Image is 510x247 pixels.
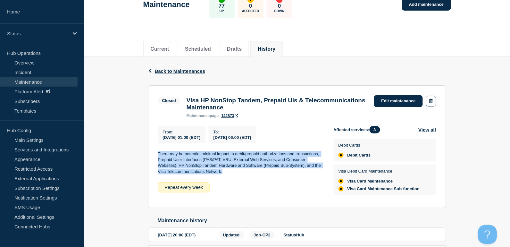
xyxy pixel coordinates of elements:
[187,114,219,118] p: page
[158,182,210,192] div: Repeat every week
[419,126,436,133] button: View all
[187,114,210,118] span: maintenance
[339,169,420,174] p: Visa Debit Card Maintenance
[339,153,344,158] div: affected
[339,179,344,184] div: affected
[220,9,224,13] p: Up
[163,135,201,140] span: [DATE] 01:00 (EDT)
[148,68,205,74] button: Back to Maintenances
[339,143,371,148] p: Debit Cards
[347,186,420,192] span: Visa Card Maintenance Sub-function
[219,3,225,9] p: 77
[158,231,217,239] div: [DATE] 20:00 (EDT)
[163,130,201,134] p: From :
[213,130,251,134] p: To :
[278,3,281,9] p: 0
[187,97,368,111] h3: Visa HP NonStop Tandem, Prepaid UIs & Telecommunications Maintenance
[249,3,252,9] p: 0
[158,97,180,104] span: Closed
[374,95,423,107] a: Edit maintenance
[158,151,323,175] p: There may be potential minimal impact to debit/prepaid authorizations and transactions, Prepaid U...
[222,114,238,118] a: 142873
[158,218,446,224] h2: Maintenance history
[151,46,169,52] button: Current
[347,179,393,184] span: Visa Card Maintenance
[227,46,242,52] button: Drafts
[339,186,344,192] div: affected
[185,46,211,52] button: Scheduled
[7,31,69,36] p: Status
[274,9,285,13] p: Down
[219,231,244,239] span: Updated
[250,231,275,239] span: Job-CP2
[347,153,371,158] span: Debit Cards
[334,126,383,133] span: Affected services:
[370,126,380,133] span: 3
[242,9,259,13] p: Affected
[155,68,205,74] span: Back to Maintenances
[258,46,275,52] button: History
[284,233,405,237] p: StatusHub
[478,225,497,244] iframe: Help Scout Beacon - Open
[213,135,251,140] span: [DATE] 06:00 (EDT)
